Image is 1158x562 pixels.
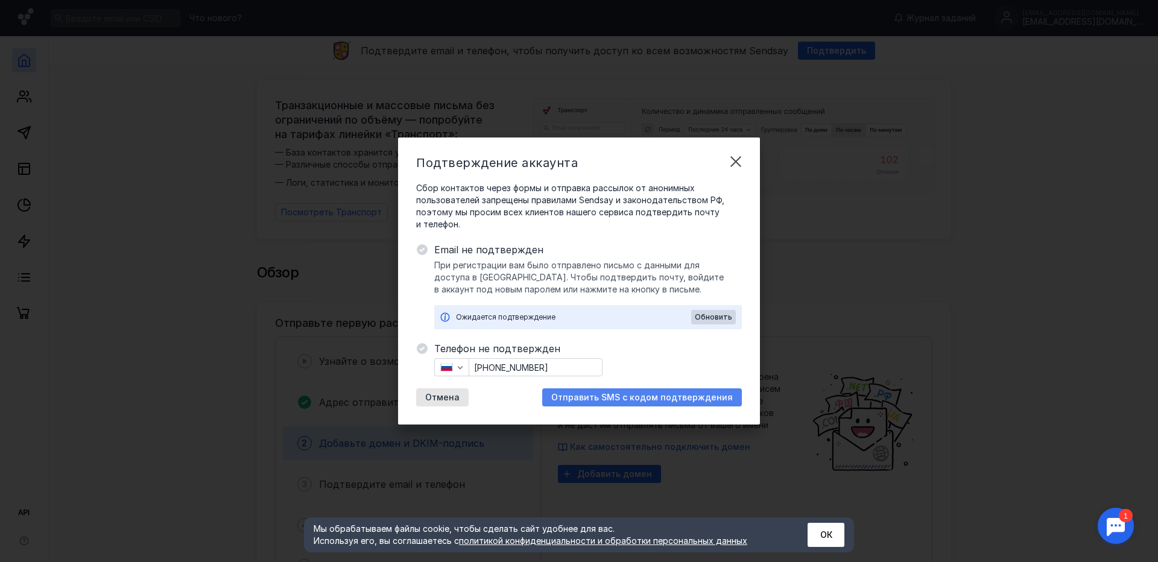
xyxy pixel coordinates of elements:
[416,156,578,170] span: Подтверждение аккаунта
[416,388,469,406] button: Отмена
[434,341,742,356] span: Телефон не подтвержден
[551,393,733,403] span: Отправить SMS с кодом подтверждения
[456,311,691,323] div: Ожидается подтверждение
[691,310,736,324] button: Обновить
[459,535,747,546] a: политикой конфиденциальности и обработки персональных данных
[425,393,460,403] span: Отмена
[434,259,742,295] span: При регистрации вам было отправлено письмо с данными для доступа в [GEOGRAPHIC_DATA]. Чтобы подтв...
[542,388,742,406] button: Отправить SMS с кодом подтверждения
[434,242,742,257] span: Email не подтвержден
[808,523,844,547] button: ОК
[416,182,742,230] span: Сбор контактов через формы и отправка рассылок от анонимных пользователей запрещены правилами Sen...
[314,523,778,547] div: Мы обрабатываем файлы cookie, чтобы сделать сайт удобнее для вас. Используя его, вы соглашаетесь c
[695,313,732,321] span: Обновить
[27,7,41,21] div: 1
